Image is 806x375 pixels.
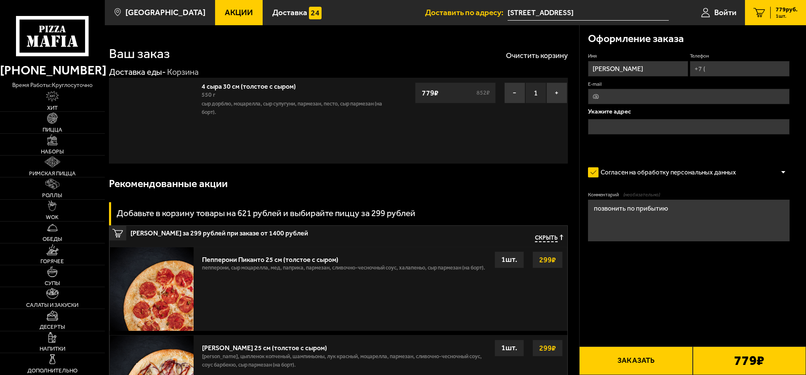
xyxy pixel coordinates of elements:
[588,81,790,88] label: E-mail
[535,235,563,243] button: Скрыть
[425,8,508,16] span: Доставить по адресу:
[43,236,62,242] span: Обеды
[109,47,170,61] h1: Ваш заказ
[225,8,253,16] span: Акции
[202,100,388,116] p: сыр дорблю, моцарелла, сыр сулугуни, пармезан, песто, сыр пармезан (на борт).
[420,85,441,101] strong: 779 ₽
[117,209,415,218] h3: Добавьте в корзину товары на 621 рублей и выбирайте пиццу за 299 рублей
[40,324,65,330] span: Десерты
[588,108,790,115] p: Укажите адрес
[42,193,62,198] span: Роллы
[495,251,524,268] div: 1 шт.
[776,7,798,13] span: 779 руб.
[202,264,485,276] p: пепперони, сыр Моцарелла, мед, паприка, пармезан, сливочно-чесночный соус, халапеньо, сыр пармеза...
[588,89,790,104] input: @
[202,340,486,352] div: [PERSON_NAME] 25 см (толстое с сыром)
[45,280,60,286] span: Супы
[109,179,228,189] h3: Рекомендованные акции
[27,368,77,373] span: Дополнительно
[109,247,567,331] a: Пепперони Пиканто 25 см (толстое с сыром)пепперони, сыр Моцарелла, мед, паприка, пармезан, сливоч...
[588,191,790,198] label: Комментарий
[125,8,205,16] span: [GEOGRAPHIC_DATA]
[130,226,405,237] span: [PERSON_NAME] за 299 рублей при заказе от 1400 рублей
[588,164,745,181] label: Согласен на обработку персональных данных
[588,61,688,77] input: Имя
[202,91,215,98] span: 550 г
[29,171,76,176] span: Римская пицца
[525,82,546,103] span: 1
[109,67,166,77] a: Доставка еды-
[537,252,558,268] strong: 299 ₽
[537,340,558,356] strong: 299 ₽
[46,214,59,220] span: WOK
[776,13,798,18] span: 1 шт.
[26,302,78,308] span: Салаты и закуски
[475,90,491,96] s: 852 ₽
[47,105,58,111] span: Хит
[202,80,304,90] a: 4 сыра 30 см (толстое с сыром)
[506,52,568,59] button: Очистить корзину
[495,340,524,357] div: 1 шт.
[588,53,688,60] label: Имя
[535,235,558,243] span: Скрыть
[588,34,684,44] h3: Оформление заказа
[579,346,692,375] button: Заказать
[546,82,567,103] button: +
[623,191,660,198] span: (необязательно)
[504,82,525,103] button: −
[309,7,322,19] img: 15daf4d41897b9f0e9f617042186c801.svg
[690,53,790,60] label: Телефон
[690,61,790,77] input: +7 (
[508,5,669,21] input: Ваш адрес доставки
[734,354,764,367] b: 779 ₽
[43,127,62,132] span: Пицца
[714,8,737,16] span: Войти
[202,352,486,373] p: [PERSON_NAME], цыпленок копченый, шампиньоны, лук красный, моцарелла, пармезан, сливочно-чесночны...
[40,259,64,264] span: Горячее
[167,67,199,78] div: Корзина
[272,8,307,16] span: Доставка
[40,346,65,351] span: Напитки
[202,251,485,264] div: Пепперони Пиканто 25 см (толстое с сыром)
[41,149,64,154] span: Наборы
